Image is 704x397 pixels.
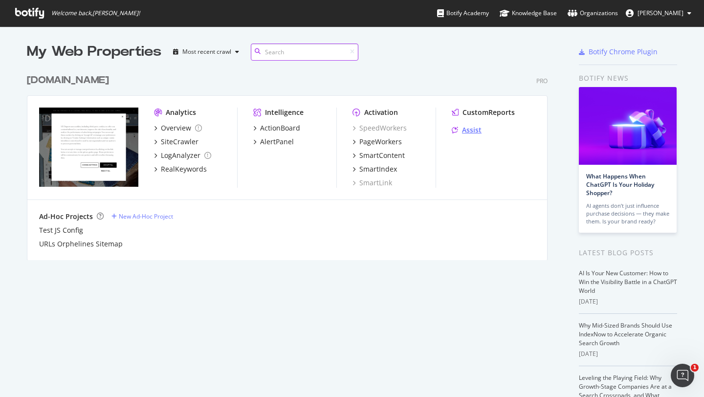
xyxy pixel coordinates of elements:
[119,212,173,221] div: New Ad-Hoc Project
[359,164,397,174] div: SmartIndex
[154,151,211,160] a: LogAnalyzer
[154,137,198,147] a: SiteCrawler
[359,151,405,160] div: SmartContent
[579,269,677,295] a: AI Is Your New Customer: How to Win the Visibility Battle in a ChatGPT World
[691,364,699,372] span: 1
[364,108,398,117] div: Activation
[671,364,694,387] iframe: Intercom live chat
[579,87,677,165] img: What Happens When ChatGPT Is Your Holiday Shopper?
[27,73,113,88] a: [DOMAIN_NAME]
[579,297,677,306] div: [DATE]
[161,164,207,174] div: RealKeywords
[51,9,140,17] span: Welcome back, [PERSON_NAME] !
[27,62,555,260] div: grid
[586,202,669,225] div: AI agents don’t just influence purchase decisions — they make them. Is your brand ready?
[452,125,482,135] a: Assist
[161,123,191,133] div: Overview
[437,8,489,18] div: Botify Academy
[579,73,677,84] div: Botify news
[462,108,515,117] div: CustomReports
[586,172,654,197] a: What Happens When ChatGPT Is Your Holiday Shopper?
[536,77,548,85] div: Pro
[166,108,196,117] div: Analytics
[579,247,677,258] div: Latest Blog Posts
[27,73,109,88] div: [DOMAIN_NAME]
[154,123,202,133] a: Overview
[579,321,672,347] a: Why Mid-Sized Brands Should Use IndexNow to Accelerate Organic Search Growth
[182,49,231,55] div: Most recent crawl
[452,108,515,117] a: CustomReports
[265,108,304,117] div: Intelligence
[638,9,683,17] span: Thu Nguyen
[169,44,243,60] button: Most recent crawl
[251,44,358,61] input: Search
[352,151,405,160] a: SmartContent
[260,123,300,133] div: ActionBoard
[579,47,658,57] a: Botify Chrome Plugin
[352,123,407,133] a: SpeedWorkers
[568,8,618,18] div: Organizations
[39,108,138,187] img: st-dupont.com
[462,125,482,135] div: Assist
[39,212,93,221] div: Ad-Hoc Projects
[352,137,402,147] a: PageWorkers
[253,123,300,133] a: ActionBoard
[352,178,392,188] a: SmartLink
[27,42,161,62] div: My Web Properties
[359,137,402,147] div: PageWorkers
[161,151,200,160] div: LogAnalyzer
[579,350,677,358] div: [DATE]
[39,239,123,249] a: URLs Orphelines Sitemap
[161,137,198,147] div: SiteCrawler
[352,164,397,174] a: SmartIndex
[260,137,294,147] div: AlertPanel
[39,225,83,235] a: Test JS Config
[500,8,557,18] div: Knowledge Base
[618,5,699,21] button: [PERSON_NAME]
[154,164,207,174] a: RealKeywords
[253,137,294,147] a: AlertPanel
[111,212,173,221] a: New Ad-Hoc Project
[589,47,658,57] div: Botify Chrome Plugin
